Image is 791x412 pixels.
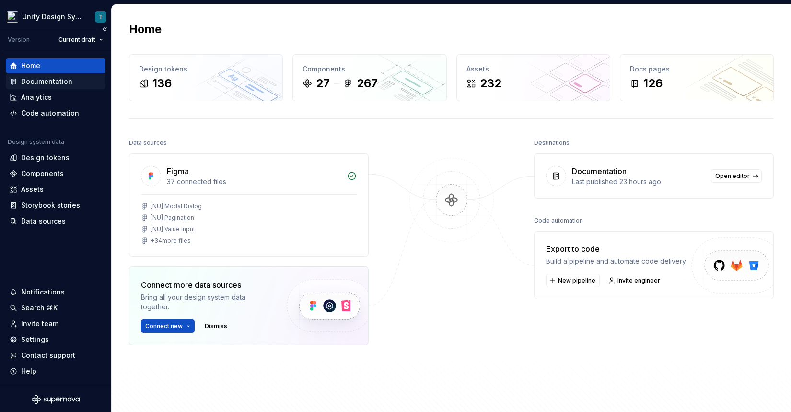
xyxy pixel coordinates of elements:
div: Build a pipeline and automate code delivery. [546,257,687,266]
div: Components [302,64,436,74]
div: Design system data [8,138,64,146]
div: Code automation [534,214,583,227]
div: + 34 more files [151,237,191,245]
button: Dismiss [200,319,232,333]
div: Help [21,366,36,376]
div: Docs pages [630,64,764,74]
div: Components [21,169,64,178]
a: Analytics [6,90,105,105]
a: Data sources [6,213,105,229]
div: Unify Design System [22,12,83,22]
div: Design tokens [21,153,70,163]
a: Figma37 connected files[NU] Modal Dialog[NU] Pagination[NU] Value Input+34more files [129,153,369,257]
a: Assets [6,182,105,197]
div: Version [8,36,30,44]
a: Storybook stories [6,198,105,213]
a: Open editor [711,169,762,183]
div: 136 [152,76,172,91]
div: Bring all your design system data together. [141,293,270,312]
a: Components [6,166,105,181]
div: 27 [316,76,330,91]
h2: Home [129,22,162,37]
div: Assets [466,64,600,74]
div: Assets [21,185,44,194]
div: Storybook stories [21,200,80,210]
div: 267 [357,76,378,91]
div: Connect more data sources [141,279,270,291]
div: 126 [643,76,663,91]
button: Notifications [6,284,105,300]
button: Connect new [141,319,195,333]
a: Design tokens136 [129,54,283,101]
span: Open editor [715,172,750,180]
button: Collapse sidebar [98,23,111,36]
div: Data sources [129,136,167,150]
a: Documentation [6,74,105,89]
a: Assets232 [456,54,610,101]
div: Invite team [21,319,58,329]
button: Help [6,364,105,379]
a: Home [6,58,105,73]
button: New pipeline [546,274,600,287]
div: Settings [21,335,49,344]
a: Components27267 [292,54,446,101]
div: Figma [167,165,189,177]
span: Invite engineer [617,277,660,284]
div: Analytics [21,93,52,102]
div: Design tokens [139,64,273,74]
div: 37 connected files [167,177,341,187]
a: Docs pages126 [620,54,774,101]
div: Notifications [21,287,65,297]
button: Contact support [6,348,105,363]
div: Export to code [546,243,687,255]
a: Settings [6,332,105,347]
div: [NU] Modal Dialog [151,202,202,210]
div: Home [21,61,40,71]
svg: Supernova Logo [32,395,80,404]
div: Destinations [534,136,570,150]
div: Documentation [21,77,72,86]
span: Connect new [145,322,183,330]
img: 9fdcaa03-8f0a-443d-a87d-0c72d3ba2d5b.png [7,11,18,23]
a: Design tokens [6,150,105,165]
div: Contact support [21,351,75,360]
span: New pipeline [558,277,595,284]
a: Invite team [6,316,105,331]
a: Code automation [6,106,105,121]
div: Search ⌘K [21,303,58,313]
div: Code automation [21,108,79,118]
div: T [99,13,103,21]
button: Search ⌘K [6,300,105,316]
div: Documentation [572,165,627,177]
div: [NU] Pagination [151,214,194,222]
span: Dismiss [205,322,227,330]
div: 232 [480,76,501,91]
button: Unify Design SystemT [2,6,109,27]
button: Current draft [54,33,107,47]
div: [NU] Value Input [151,225,195,233]
a: Invite engineer [605,274,664,287]
span: Current draft [58,36,95,44]
div: Last published 23 hours ago [572,177,705,187]
div: Data sources [21,216,66,226]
